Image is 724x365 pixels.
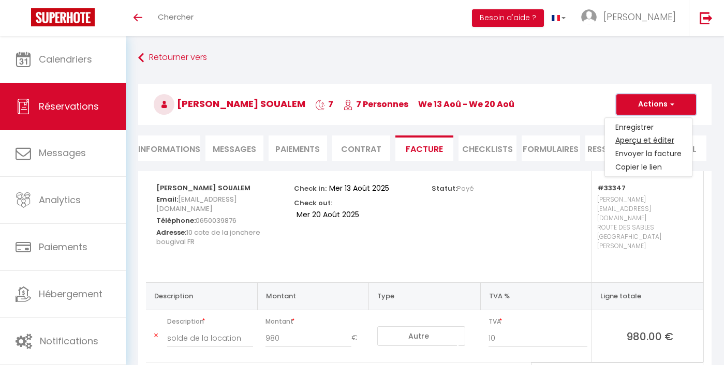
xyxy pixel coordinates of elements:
[457,184,474,193] span: Payé
[156,227,186,237] strong: Adresse:
[167,314,253,329] span: Description
[616,94,696,115] button: Actions
[39,53,92,66] span: Calendriers
[332,135,390,161] li: Contrat
[156,192,237,216] span: [EMAIL_ADDRESS][DOMAIN_NAME]
[700,11,713,24] img: logout
[605,134,692,147] a: Aperçu et éditer
[265,314,364,329] span: Montant
[39,240,87,253] span: Paiements
[592,282,703,310] th: Ligne totale
[597,192,693,272] p: [PERSON_NAME][EMAIL_ADDRESS][DOMAIN_NAME] ROUTE DES SABLES [GEOGRAPHIC_DATA][PERSON_NAME]
[605,161,692,174] a: Copier le lien
[39,146,86,159] span: Messages
[156,225,260,249] span: 10 cote de la jonchere bougival FR
[39,100,99,113] span: Réservations
[294,181,327,193] p: Check in:
[138,135,200,161] li: Informations
[343,98,408,110] span: 7 Personnes
[522,135,580,161] li: FORMULAIRES
[581,9,597,25] img: ...
[395,135,453,161] li: Facture
[213,143,256,155] span: Messages
[40,334,98,347] span: Notifications
[269,135,327,161] li: Paiements
[31,8,95,26] img: Super Booking
[39,287,102,300] span: Hébergement
[605,147,692,161] a: Envoyer la facture
[605,120,692,134] a: Enregistrer
[158,11,194,22] span: Chercher
[418,98,514,110] span: We 13 Aoû - We 20 Aoû
[472,9,544,27] button: Besoin d'aide ?
[196,213,237,228] span: 0650039876
[156,183,250,193] strong: [PERSON_NAME] SOUALEM
[597,183,626,193] strong: #33347
[39,193,81,206] span: Analytics
[257,282,368,310] th: Montant
[154,97,305,110] span: [PERSON_NAME] SOUALEM
[294,196,332,208] p: Check out:
[459,135,516,161] li: CHECKLISTS
[585,135,643,161] li: Ressources
[600,329,699,343] span: 980.00 €
[156,194,178,204] strong: Email:
[603,10,676,23] span: [PERSON_NAME]
[369,282,480,310] th: Type
[156,216,196,225] strong: Téléphone:
[489,314,587,329] span: TVA
[480,282,592,310] th: TVA %
[351,329,365,347] span: €
[315,98,333,110] span: 7
[146,282,257,310] th: Description
[138,49,712,67] a: Retourner vers
[432,181,474,193] p: Statut:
